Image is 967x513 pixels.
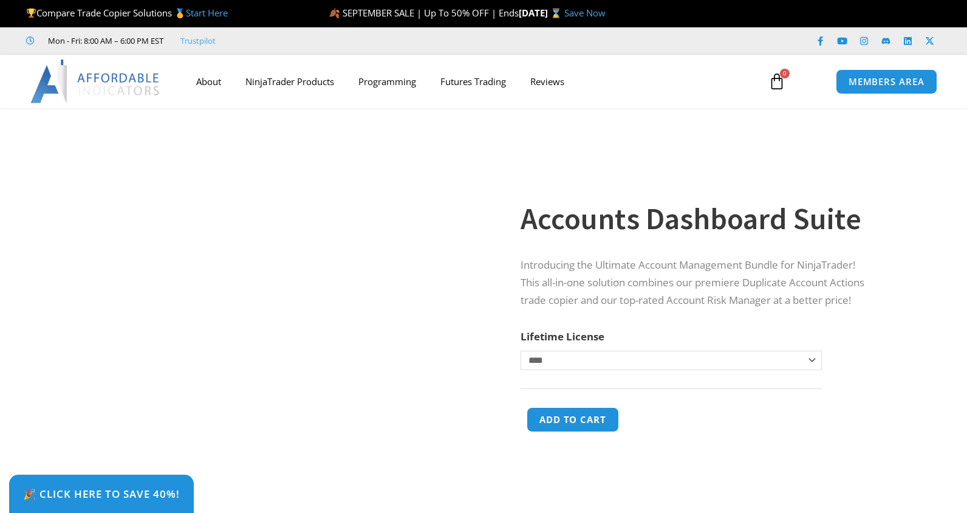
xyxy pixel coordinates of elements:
a: Trustpilot [180,33,216,48]
a: 🎉 Click Here to save 40%! [9,475,194,513]
p: Introducing the Ultimate Account Management Bundle for NinjaTrader! This all-in-one solution comb... [521,256,875,309]
a: Start Here [186,7,228,19]
span: MEMBERS AREA [849,77,924,86]
a: Reviews [518,67,576,95]
img: 🏆 [27,9,36,18]
a: Save Now [564,7,606,19]
h1: Accounts Dashboard Suite [521,198,875,240]
a: Futures Trading [428,67,518,95]
label: Lifetime License [521,329,604,343]
span: 0 [780,69,790,78]
a: About [184,67,233,95]
nav: Menu [184,67,755,95]
a: 0 [750,64,804,99]
span: 🎉 Click Here to save 40%! [23,489,180,499]
button: Add to cart [527,407,619,432]
a: NinjaTrader Products [233,67,346,95]
span: Mon - Fri: 8:00 AM – 6:00 PM EST [45,33,163,48]
span: 🍂 SEPTEMBER SALE | Up To 50% OFF | Ends [329,7,519,19]
a: Programming [346,67,428,95]
a: MEMBERS AREA [836,69,937,94]
strong: [DATE] ⌛ [519,7,564,19]
img: LogoAI | Affordable Indicators – NinjaTrader [30,60,161,103]
span: Compare Trade Copier Solutions 🥇 [26,7,228,19]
